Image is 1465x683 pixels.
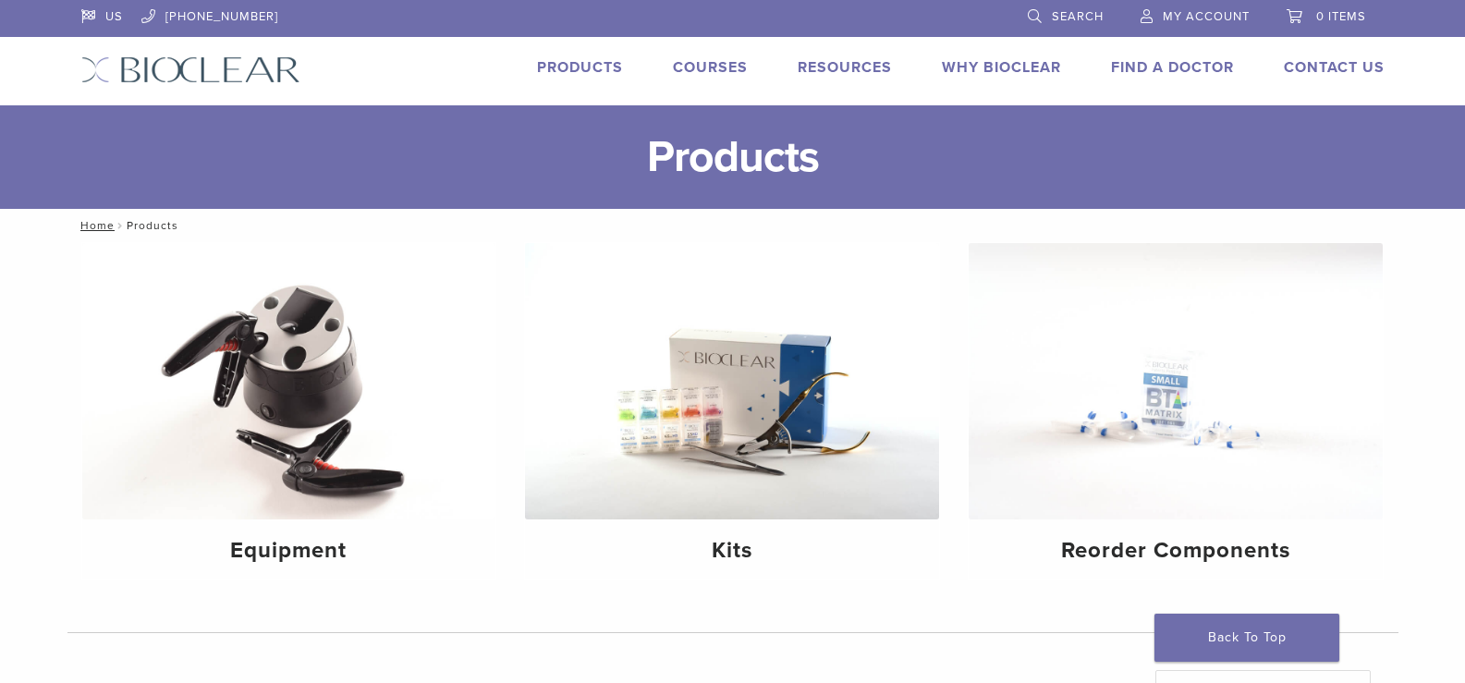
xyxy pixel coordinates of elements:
img: Reorder Components [969,243,1383,519]
span: My Account [1163,9,1250,24]
h4: Kits [540,534,924,567]
a: Resources [798,58,892,77]
a: Contact Us [1284,58,1385,77]
a: Products [537,58,623,77]
a: Why Bioclear [942,58,1061,77]
span: Search [1052,9,1104,24]
a: Courses [673,58,748,77]
h4: Reorder Components [983,534,1368,567]
img: Kits [525,243,939,519]
span: / [115,221,127,230]
a: Find A Doctor [1111,58,1234,77]
img: Bioclear [81,56,300,83]
h4: Equipment [97,534,482,567]
a: Reorder Components [969,243,1383,579]
a: Kits [525,243,939,579]
img: Equipment [82,243,496,519]
a: Back To Top [1154,614,1339,662]
a: Home [75,219,115,232]
span: 0 items [1316,9,1366,24]
a: Equipment [82,243,496,579]
nav: Products [67,209,1398,242]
